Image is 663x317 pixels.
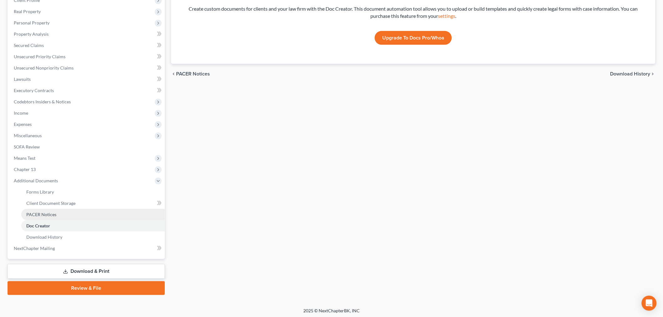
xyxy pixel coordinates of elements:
a: Upgrade to Docs Pro/Whoa [375,31,452,45]
i: chevron_left [171,71,176,76]
span: PACER Notices [26,212,56,217]
a: Review & File [8,281,165,295]
div: Create custom documents for clients and your law firm with the Doc Creator. This document automat... [189,5,638,20]
span: Means Test [14,155,35,161]
button: Download History chevron_right [610,71,655,76]
a: Download History [21,231,165,243]
span: NextChapter Mailing [14,246,55,251]
span: Doc Creator [26,223,50,228]
span: Expenses [14,122,32,127]
a: Unsecured Priority Claims [9,51,165,62]
span: Unsecured Priority Claims [14,54,65,59]
span: Forms Library [26,189,54,195]
span: Download History [26,234,62,240]
span: Executory Contracts [14,88,54,93]
a: Client Document Storage [21,198,165,209]
span: Property Analysis [14,31,49,37]
a: NextChapter Mailing [9,243,165,254]
a: Lawsuits [9,74,165,85]
a: Secured Claims [9,40,165,51]
span: Secured Claims [14,43,44,48]
a: Property Analysis [9,29,165,40]
span: Miscellaneous [14,133,42,138]
span: SOFA Review [14,144,40,149]
a: SOFA Review [9,141,165,153]
button: chevron_left PACER Notices [171,71,210,76]
span: Lawsuits [14,76,31,82]
span: Chapter 13 [14,167,36,172]
span: Additional Documents [14,178,58,183]
a: Doc Creator [21,220,165,231]
i: chevron_right [650,71,655,76]
span: Codebtors Insiders & Notices [14,99,71,104]
a: Download & Print [8,264,165,279]
div: Open Intercom Messenger [642,296,657,311]
a: Unsecured Nonpriority Claims [9,62,165,74]
span: Personal Property [14,20,50,25]
span: Unsecured Nonpriority Claims [14,65,74,70]
a: PACER Notices [21,209,165,220]
span: PACER Notices [176,71,210,76]
span: Client Document Storage [26,200,76,206]
a: Executory Contracts [9,85,165,96]
span: Income [14,110,28,116]
a: Forms Library [21,186,165,198]
span: Real Property [14,9,41,14]
span: Download History [610,71,650,76]
a: settings [438,13,455,19]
